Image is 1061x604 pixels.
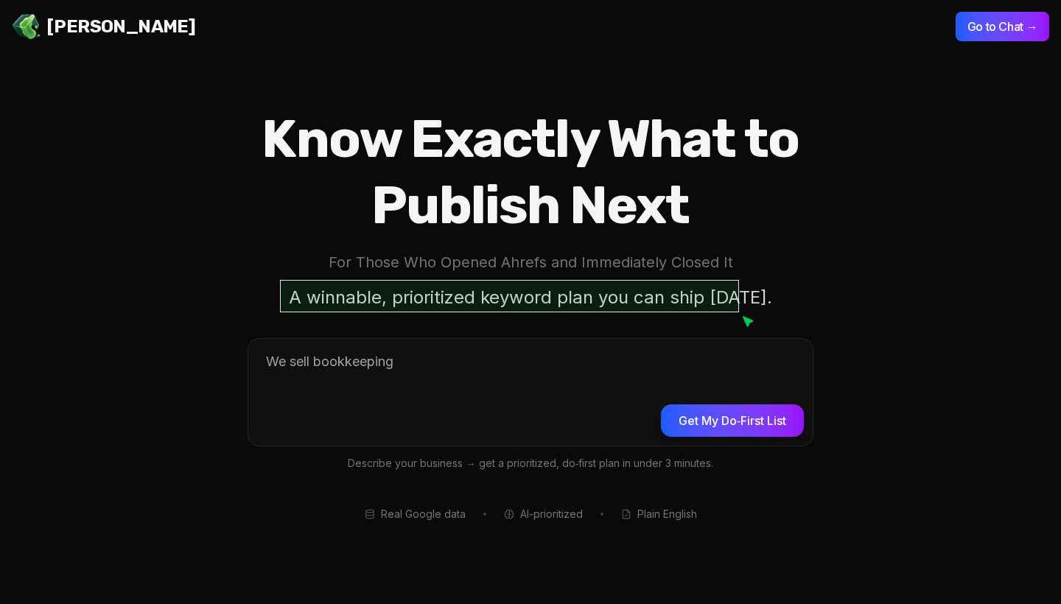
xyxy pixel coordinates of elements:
a: Go to Chat → [956,19,1049,34]
p: For Those Who Opened Ahrefs and Immediately Closed It [200,250,861,275]
span: [PERSON_NAME] [47,15,195,38]
p: Describe your business → get a prioritized, do‑first plan in under 3 minutes. [248,455,813,472]
img: Jello SEO Logo [12,12,41,41]
button: Get My Do‑First List [661,404,804,437]
button: Go to Chat → [956,12,1049,41]
span: Real Google data [381,507,466,522]
h1: Know Exactly What to Publish Next [200,106,861,239]
span: Plain English [637,507,697,522]
p: A winnable, prioritized keyword plan you can ship [DATE]. [280,280,781,315]
span: AI-prioritized [520,507,583,522]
